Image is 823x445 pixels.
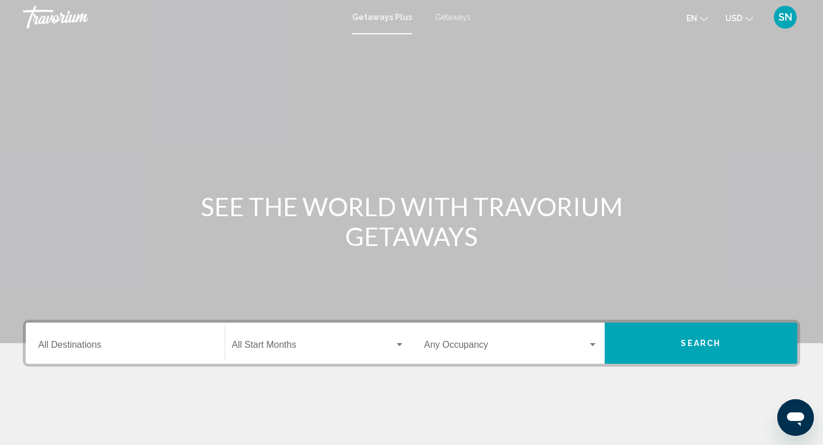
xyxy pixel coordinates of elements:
span: Search [681,339,721,348]
a: Getaways [435,13,471,22]
span: en [686,14,697,23]
button: User Menu [770,5,800,29]
h1: SEE THE WORLD WITH TRAVORIUM GETAWAYS [197,192,626,251]
span: USD [725,14,742,23]
a: Travorium [23,6,341,29]
iframe: Button to launch messaging window [777,399,814,436]
button: Change currency [725,10,753,26]
div: Search widget [26,323,797,364]
a: Getaways Plus [352,13,412,22]
button: Search [605,323,798,364]
span: SN [778,11,792,23]
button: Change language [686,10,708,26]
